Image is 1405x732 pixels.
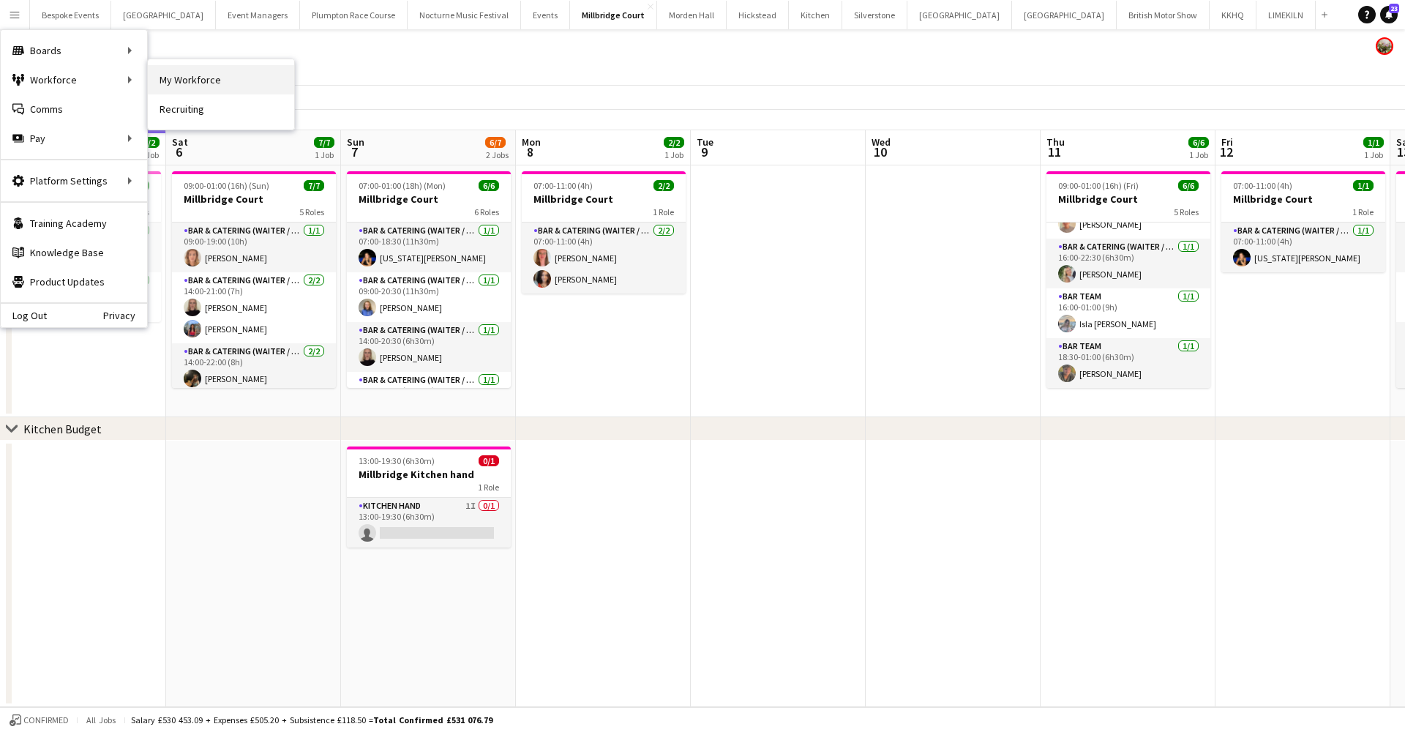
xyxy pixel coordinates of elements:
[347,322,511,372] app-card-role: Bar & Catering (Waiter / waitress)1/114:00-20:30 (6h30m)[PERSON_NAME]
[172,193,336,206] h3: Millbridge Court
[315,149,334,160] div: 1 Job
[727,1,789,29] button: Hickstead
[345,143,364,160] span: 7
[1,94,147,124] a: Comms
[172,343,336,414] app-card-role: Bar & Catering (Waiter / waitress)2/214:00-22:00 (8h)[PERSON_NAME]
[479,180,499,191] span: 6/6
[789,1,842,29] button: Kitchen
[522,223,686,294] app-card-role: Bar & Catering (Waiter / waitress)2/207:00-11:00 (4h)[PERSON_NAME][PERSON_NAME]
[1219,143,1233,160] span: 12
[872,135,891,149] span: Wed
[170,143,188,160] span: 6
[347,171,511,388] app-job-card: 07:00-01:00 (18h) (Mon)6/6Millbridge Court6 RolesBar & Catering (Waiter / waitress)1/107:00-18:30...
[1363,137,1384,148] span: 1/1
[1353,180,1374,191] span: 1/1
[83,714,119,725] span: All jobs
[1221,223,1385,272] app-card-role: Bar & Catering (Waiter / waitress)1/107:00-11:00 (4h)[US_STATE][PERSON_NAME]
[347,447,511,548] app-job-card: 13:00-19:30 (6h30m)0/1Millbridge Kitchen hand1 RoleKitchen Hand1I0/113:00-19:30 (6h30m)
[172,272,336,343] app-card-role: Bar & Catering (Waiter / waitress)2/214:00-21:00 (7h)[PERSON_NAME][PERSON_NAME]
[23,715,69,725] span: Confirmed
[347,272,511,322] app-card-role: Bar & Catering (Waiter / waitress)1/109:00-20:30 (11h30m)[PERSON_NAME]
[522,135,541,149] span: Mon
[1233,180,1292,191] span: 07:00-11:00 (4h)
[347,372,511,422] app-card-role: Bar & Catering (Waiter / waitress)1/114:00-22:30 (8h30m)
[347,135,364,149] span: Sun
[1221,135,1233,149] span: Fri
[1256,1,1316,29] button: LIMEKILN
[111,1,216,29] button: [GEOGRAPHIC_DATA]
[300,1,408,29] button: Plumpton Race Course
[172,171,336,388] app-job-card: 09:00-01:00 (16h) (Sun)7/7Millbridge Court5 RolesBar & Catering (Waiter / waitress)1/109:00-19:00...
[474,206,499,217] span: 6 Roles
[1,65,147,94] div: Workforce
[1188,137,1209,148] span: 6/6
[347,498,511,548] app-card-role: Kitchen Hand1I0/113:00-19:30 (6h30m)
[1210,1,1256,29] button: KKHQ
[1044,143,1065,160] span: 11
[842,1,907,29] button: Silverstone
[653,180,674,191] span: 2/2
[570,1,657,29] button: Millbridge Court
[1,267,147,296] a: Product Updates
[373,714,492,725] span: Total Confirmed £531 076.79
[1046,171,1210,388] div: 09:00-01:00 (16h) (Fri)6/6Millbridge Court5 RolesBar & Catering (Waiter / waitress)2/214:00-21:30...
[694,143,713,160] span: 9
[1352,206,1374,217] span: 1 Role
[1117,1,1210,29] button: British Motor Show
[1221,193,1385,206] h3: Millbridge Court
[347,468,511,481] h3: Millbridge Kitchen hand
[478,482,499,493] span: 1 Role
[522,171,686,294] app-job-card: 07:00-11:00 (4h)2/2Millbridge Court1 RoleBar & Catering (Waiter / waitress)2/207:00-11:00 (4h)[PE...
[314,137,334,148] span: 7/7
[1046,338,1210,388] app-card-role: Bar Team1/118:30-01:00 (6h30m)[PERSON_NAME]
[103,310,147,321] a: Privacy
[1178,180,1199,191] span: 6/6
[1046,288,1210,338] app-card-role: Bar Team1/116:00-01:00 (9h)Isla [PERSON_NAME]
[1058,180,1139,191] span: 09:00-01:00 (16h) (Fri)
[657,1,727,29] button: Morden Hall
[521,1,570,29] button: Events
[148,65,294,94] a: My Workforce
[131,714,492,725] div: Salary £530 453.09 + Expenses £505.20 + Subsistence £118.50 =
[172,135,188,149] span: Sat
[522,193,686,206] h3: Millbridge Court
[408,1,521,29] button: Nocturne Music Festival
[1046,239,1210,288] app-card-role: Bar & Catering (Waiter / waitress)1/116:00-22:30 (6h30m)[PERSON_NAME]
[1380,6,1398,23] a: 23
[664,137,684,148] span: 2/2
[520,143,541,160] span: 8
[1389,4,1399,13] span: 23
[1,124,147,153] div: Pay
[479,455,499,466] span: 0/1
[140,149,159,160] div: 1 Job
[1364,149,1383,160] div: 1 Job
[664,149,683,160] div: 1 Job
[1,238,147,267] a: Knowledge Base
[1,166,147,195] div: Platform Settings
[347,223,511,272] app-card-role: Bar & Catering (Waiter / waitress)1/107:00-18:30 (11h30m)[US_STATE][PERSON_NAME]
[869,143,891,160] span: 10
[1046,193,1210,206] h3: Millbridge Court
[359,455,435,466] span: 13:00-19:30 (6h30m)
[7,712,71,728] button: Confirmed
[148,94,294,124] a: Recruiting
[184,180,269,191] span: 09:00-01:00 (16h) (Sun)
[1,209,147,238] a: Training Academy
[533,180,593,191] span: 07:00-11:00 (4h)
[1,36,147,65] div: Boards
[139,137,160,148] span: 2/2
[653,206,674,217] span: 1 Role
[1376,37,1393,55] app-user-avatar: Staffing Manager
[485,137,506,148] span: 6/7
[359,180,446,191] span: 07:00-01:00 (18h) (Mon)
[1,310,47,321] a: Log Out
[1174,206,1199,217] span: 5 Roles
[1221,171,1385,272] app-job-card: 07:00-11:00 (4h)1/1Millbridge Court1 RoleBar & Catering (Waiter / waitress)1/107:00-11:00 (4h)[US...
[347,193,511,206] h3: Millbridge Court
[486,149,509,160] div: 2 Jobs
[1012,1,1117,29] button: [GEOGRAPHIC_DATA]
